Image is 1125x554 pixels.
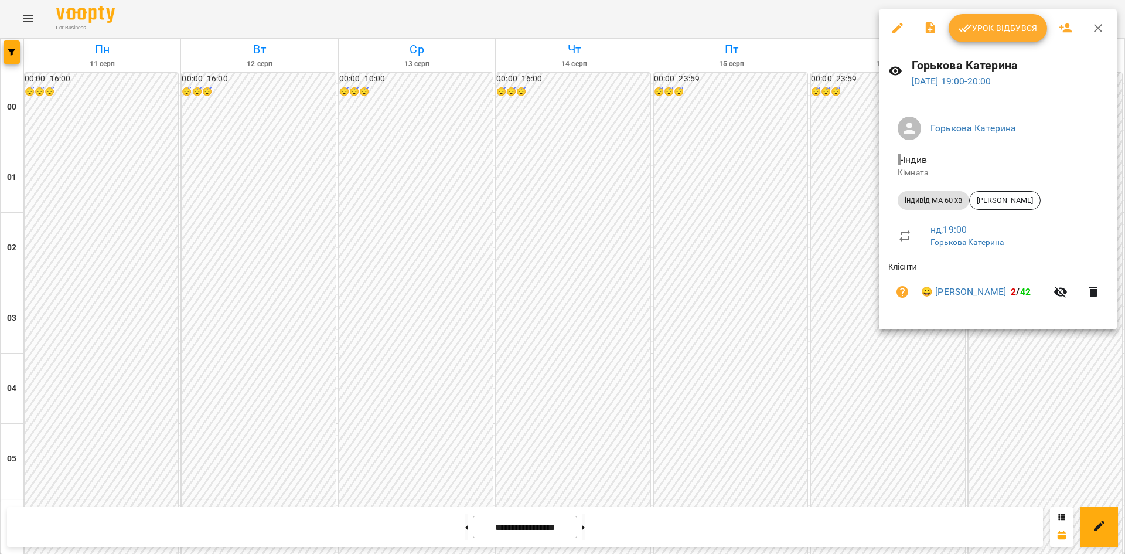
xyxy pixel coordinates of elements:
p: Кімната [898,167,1098,179]
span: індивід МА 60 хв [898,195,969,206]
a: нд , 19:00 [930,224,967,235]
div: [PERSON_NAME] [969,191,1041,210]
a: 😀 [PERSON_NAME] [921,285,1006,299]
span: Урок відбувся [958,21,1038,35]
a: Горькова Катерина [930,123,1017,134]
span: 2 [1011,286,1016,297]
button: Урок відбувся [949,14,1047,42]
button: Візит ще не сплачено. Додати оплату? [888,278,916,306]
span: - Індив [898,154,929,165]
ul: Клієнти [888,261,1107,315]
a: [DATE] 19:00-20:00 [912,76,991,87]
b: / [1011,286,1031,297]
span: [PERSON_NAME] [970,195,1040,206]
span: 42 [1020,286,1031,297]
a: Горькова Катерина [930,237,1004,247]
h6: Горькова Катерина [912,56,1107,74]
